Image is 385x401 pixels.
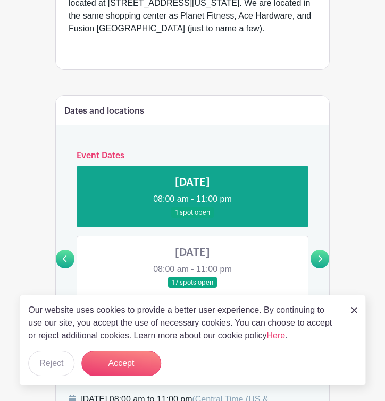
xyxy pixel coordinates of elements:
h6: Dates and locations [64,106,144,116]
button: Reject [28,351,74,376]
img: close_button-5f87c8562297e5c2d7936805f587ecaba9071eb48480494691a3f1689db116b3.svg [351,307,357,313]
button: Accept [81,351,161,376]
h6: Event Dates [74,151,311,161]
p: Our website uses cookies to provide a better user experience. By continuing to use our site, you ... [28,304,340,342]
a: Here [266,331,285,340]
